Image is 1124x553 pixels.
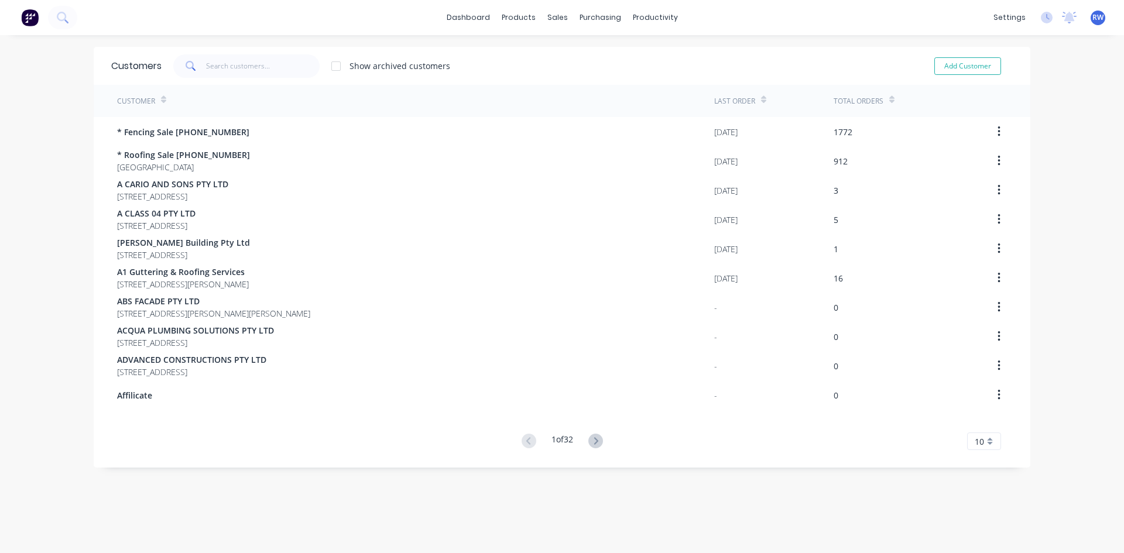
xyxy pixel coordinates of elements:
[975,435,984,448] span: 10
[117,249,250,261] span: [STREET_ADDRESS]
[117,236,250,249] span: [PERSON_NAME] Building Pty Ltd
[117,366,266,378] span: [STREET_ADDRESS]
[117,307,310,320] span: [STREET_ADDRESS][PERSON_NAME][PERSON_NAME]
[117,178,228,190] span: A CARIO AND SONS PTY LTD
[117,207,196,219] span: A CLASS 04 PTY LTD
[117,266,249,278] span: A1 Guttering & Roofing Services
[117,149,250,161] span: * Roofing Sale [PHONE_NUMBER]
[117,324,274,336] span: ACQUA PLUMBING SOLUTIONS PTY LTD
[834,214,838,226] div: 5
[834,331,838,343] div: 0
[21,9,39,26] img: Factory
[988,9,1032,26] div: settings
[542,9,574,26] div: sales
[714,126,738,138] div: [DATE]
[714,96,755,107] div: Last Order
[714,389,717,401] div: -
[117,353,266,366] span: ADVANCED CONSTRUCTIONS PTY LTD
[117,219,196,232] span: [STREET_ADDRESS]
[111,59,162,73] div: Customers
[117,336,274,349] span: [STREET_ADDRESS]
[551,433,573,450] div: 1 of 32
[714,184,738,197] div: [DATE]
[714,155,738,167] div: [DATE]
[206,54,320,78] input: Search customers...
[627,9,684,26] div: productivity
[834,243,838,255] div: 1
[834,301,838,314] div: 0
[934,57,1001,75] button: Add Customer
[834,155,848,167] div: 912
[834,360,838,372] div: 0
[1092,12,1104,23] span: RW
[496,9,542,26] div: products
[117,161,250,173] span: [GEOGRAPHIC_DATA]
[714,331,717,343] div: -
[834,96,883,107] div: Total Orders
[714,301,717,314] div: -
[117,278,249,290] span: [STREET_ADDRESS][PERSON_NAME]
[574,9,627,26] div: purchasing
[714,243,738,255] div: [DATE]
[834,126,852,138] div: 1772
[834,389,838,401] div: 0
[714,360,717,372] div: -
[117,96,155,107] div: Customer
[834,184,838,197] div: 3
[117,190,228,202] span: [STREET_ADDRESS]
[714,272,738,284] div: [DATE]
[714,214,738,226] div: [DATE]
[117,126,249,138] span: * Fencing Sale [PHONE_NUMBER]
[117,389,152,401] span: Affilicate
[834,272,843,284] div: 16
[117,295,310,307] span: ABS FACADE PTY LTD
[349,60,450,72] div: Show archived customers
[441,9,496,26] a: dashboard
